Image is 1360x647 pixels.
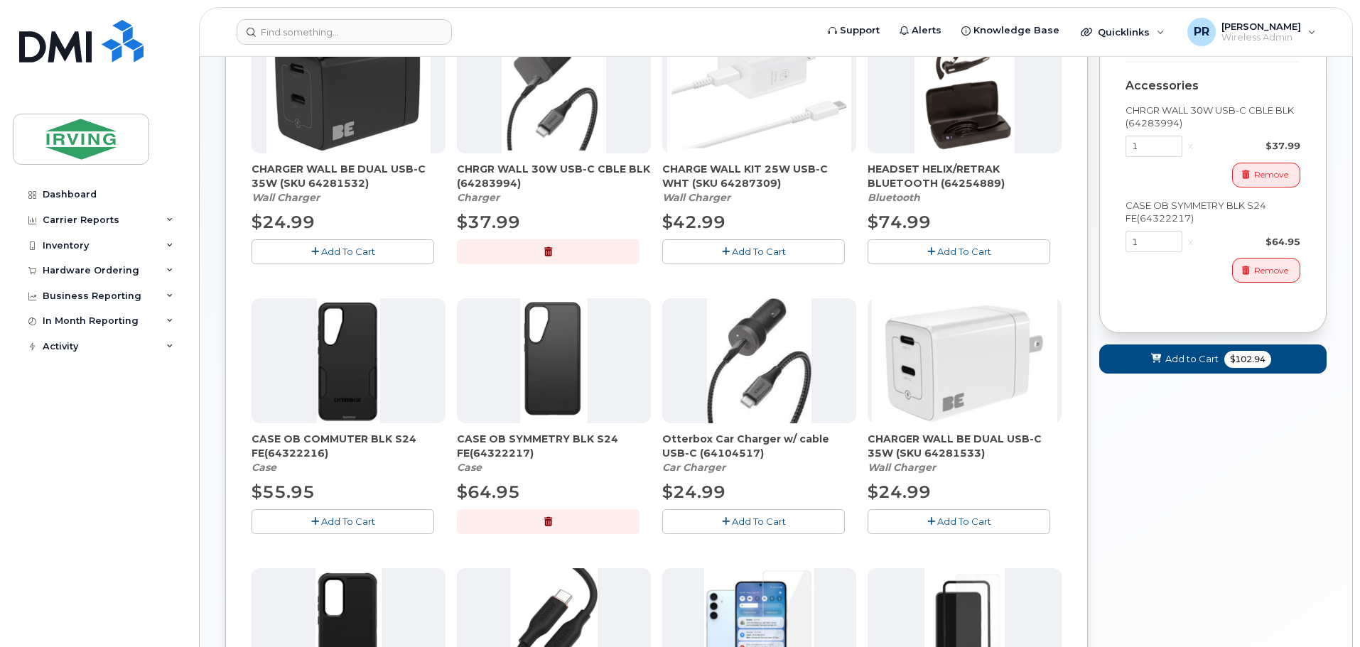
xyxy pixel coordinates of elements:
span: $102.94 [1224,351,1271,368]
span: $55.95 [252,482,315,502]
div: CHRGR WALL 30W USB-C CBLE BLK (64283994) [457,162,651,205]
em: Case [252,461,276,474]
span: Remove [1254,168,1288,181]
span: Add To Cart [937,516,991,527]
span: Otterbox Car Charger w/ cable USB-C (64104517) [662,432,856,460]
img: chrgr_wall_30w_-_blk.png [502,28,605,153]
img: BE.png [872,298,1058,423]
div: Otterbox Car Charger w/ cable USB-C (64104517) [662,432,856,474]
span: Quicklinks [1098,26,1150,38]
span: [PERSON_NAME] [1221,21,1301,32]
em: Case [457,461,482,474]
div: x [1182,139,1199,153]
button: Add to Cart $102.94 [1099,344,1327,374]
em: Car Charger [662,461,725,474]
span: $74.99 [868,212,931,232]
span: Add to Cart [1165,352,1219,366]
span: $24.99 [662,482,725,502]
span: PR [1194,23,1209,40]
span: $64.95 [457,482,520,502]
div: CASE OB SYMMETRY BLK S24 FE(64322217) [1126,199,1300,225]
span: Add To Cart [732,516,786,527]
button: Add To Cart [868,239,1050,264]
div: Poirier, Robert [1177,18,1326,46]
a: Support [818,16,890,45]
div: CASE OB COMMUTER BLK S24 FE(64322216) [252,432,446,474]
div: CHRGR WALL 30W USB-C CBLE BLK (64283994) [1126,104,1300,130]
button: Add To Cart [252,509,434,534]
div: CHARGER WALL BE DUAL USB-C 35W (SKU 64281533) [868,432,1062,474]
button: Remove [1232,163,1300,187]
img: s24_FE_ob_com.png [317,298,380,423]
span: CHARGER WALL BE DUAL USB-C 35W (SKU 64281533) [868,432,1062,460]
span: Support [840,23,880,38]
span: CHARGER WALL BE DUAL USB-C 35W (SKU 64281532) [252,162,446,190]
em: Bluetooth [868,191,920,204]
button: Add To Cart [662,509,845,534]
span: CASE OB SYMMETRY BLK S24 FE(64322217) [457,432,651,460]
span: $24.99 [252,212,315,232]
div: CASE OB SYMMETRY BLK S24 FE(64322217) [457,432,651,474]
em: Charger [457,191,500,204]
span: HEADSET HELIX/RETRAK BLUETOOTH (64254889) [868,162,1062,190]
div: $37.99 [1199,139,1300,153]
a: Knowledge Base [951,16,1069,45]
span: CHARGE WALL KIT 25W USB-C WHT (SKU 64287309) [662,162,856,190]
span: Remove [1254,264,1288,277]
div: $64.95 [1199,235,1300,249]
em: Wall Charger [252,191,320,204]
span: Add To Cart [732,246,786,257]
img: download.jpg [707,298,811,423]
div: Quicklinks [1071,18,1175,46]
span: Wireless Admin [1221,32,1301,43]
div: HEADSET HELIX/RETRAK BLUETOOTH (64254889) [868,162,1062,205]
span: $37.99 [457,212,520,232]
div: x [1182,235,1199,249]
div: CHARGE WALL KIT 25W USB-C WHT (SKU 64287309) [662,162,856,205]
img: CHARGE_WALL_KIT_25W_USB-C_WHT.png [667,28,852,153]
button: Remove [1232,258,1300,283]
button: Add To Cart [662,239,845,264]
img: CHARGER_WALL_BE_DUAL_USB-C_35W.png [266,28,431,153]
em: Wall Charger [868,461,936,474]
span: Add To Cart [321,246,375,257]
span: Add To Cart [937,246,991,257]
input: Find something... [237,19,452,45]
button: Add To Cart [868,509,1050,534]
em: Wall Charger [662,191,730,204]
span: CHRGR WALL 30W USB-C CBLE BLK (64283994) [457,162,651,190]
button: Add To Cart [252,239,434,264]
span: Add To Cart [321,516,375,527]
span: Alerts [912,23,941,38]
div: CHARGER WALL BE DUAL USB-C 35W (SKU 64281532) [252,162,446,205]
span: $42.99 [662,212,725,232]
a: Alerts [890,16,951,45]
span: Knowledge Base [973,23,1059,38]
span: CASE OB COMMUTER BLK S24 FE(64322216) [252,432,446,460]
img: s24_fe_ob_sym.png [520,298,587,423]
span: $24.99 [868,482,931,502]
div: Accessories [1126,80,1300,92]
img: download.png [914,28,1015,153]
